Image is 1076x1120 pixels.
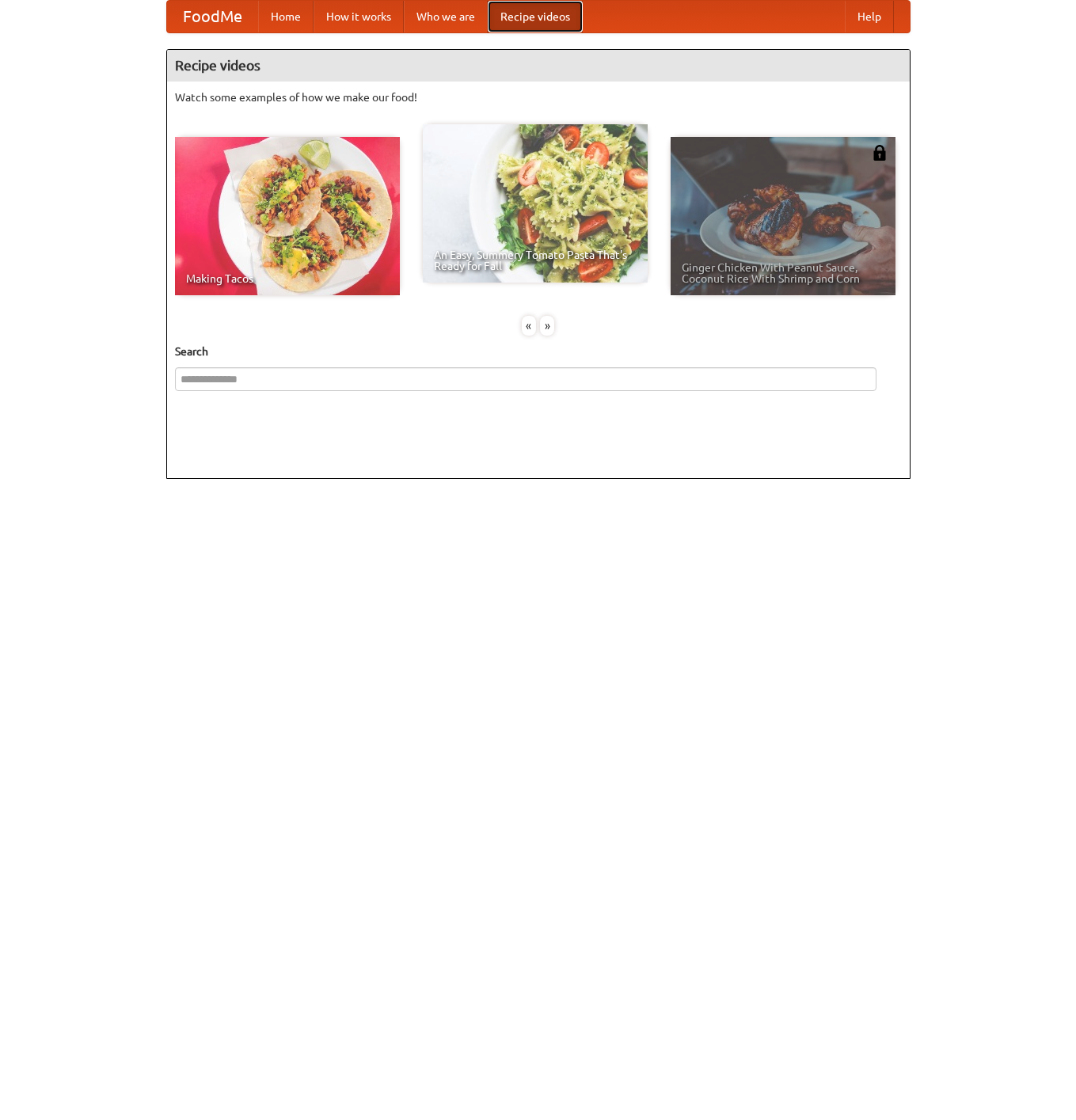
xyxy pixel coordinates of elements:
span: Making Tacos [186,273,389,284]
span: An Easy, Summery Tomato Pasta That's Ready for Fall [434,249,637,271]
a: Making Tacos [175,137,400,295]
div: » [540,316,554,336]
a: Who we are [404,1,488,32]
a: Home [258,1,314,32]
a: An Easy, Summery Tomato Pasta That's Ready for Fall [423,124,648,283]
a: FoodMe [167,1,258,32]
h5: Search [175,344,902,359]
p: Watch some examples of how we make our food! [175,89,902,105]
img: 483408.png [872,145,888,161]
a: Recipe videos [488,1,583,32]
a: Help [845,1,894,32]
a: How it works [314,1,404,32]
div: « [522,316,536,336]
h4: Recipe videos [167,50,910,82]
